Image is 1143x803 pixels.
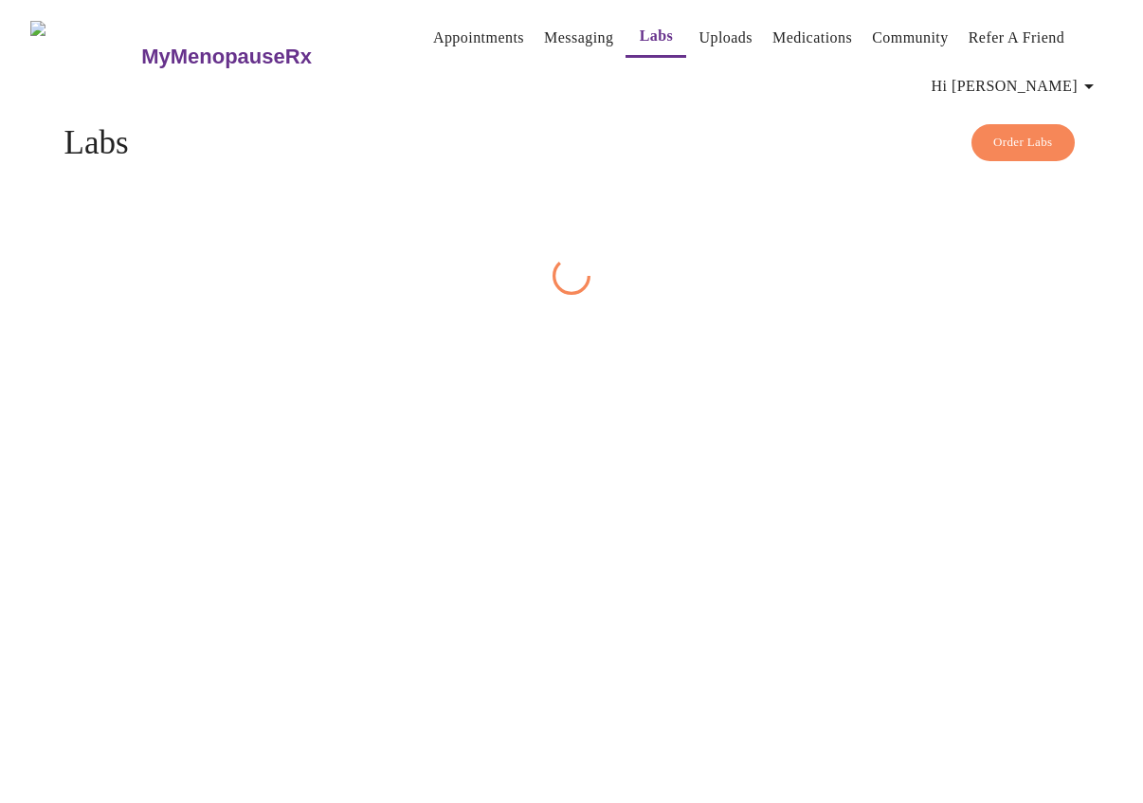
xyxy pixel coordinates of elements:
[64,124,1079,162] h4: Labs
[141,45,312,69] h3: MyMenopauseRx
[772,25,852,51] a: Medications
[932,73,1100,100] span: Hi [PERSON_NAME]
[993,132,1053,154] span: Order Labs
[30,21,139,92] img: MyMenopauseRx Logo
[969,25,1065,51] a: Refer a Friend
[426,19,532,57] button: Appointments
[864,19,956,57] button: Community
[640,23,674,49] a: Labs
[924,67,1108,105] button: Hi [PERSON_NAME]
[961,19,1073,57] button: Refer a Friend
[971,124,1075,161] button: Order Labs
[765,19,860,57] button: Medications
[536,19,621,57] button: Messaging
[544,25,613,51] a: Messaging
[691,19,760,57] button: Uploads
[139,24,388,90] a: MyMenopauseRx
[698,25,753,51] a: Uploads
[626,17,686,58] button: Labs
[872,25,949,51] a: Community
[433,25,524,51] a: Appointments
